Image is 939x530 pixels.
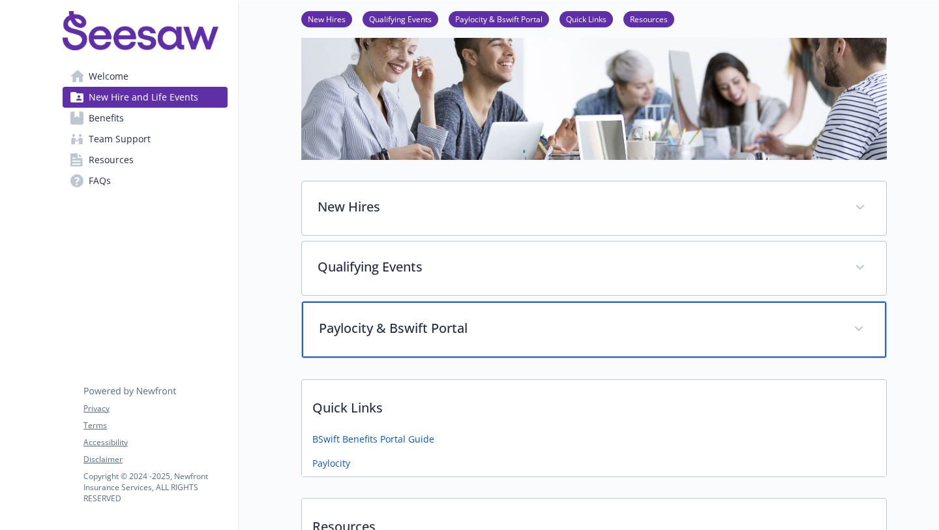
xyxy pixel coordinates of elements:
a: Team Support [63,129,228,149]
div: New Hires [302,181,886,235]
p: New Hires [318,197,839,217]
a: Resources [623,12,674,25]
a: Disclaimer [83,454,227,465]
span: Welcome [89,66,128,87]
a: Benefits [63,108,228,129]
p: Quick Links [302,380,886,428]
a: Paylocity & Bswift Portal [449,12,549,25]
p: Copyright © 2024 - 2025 , Newfront Insurance Services, ALL RIGHTS RESERVED [83,471,227,504]
p: Qualifying Events [318,257,839,277]
a: BSwift Benefits Portal Guide [312,432,434,446]
a: Paylocity [312,456,350,470]
a: New Hire and Life Events [63,87,228,108]
span: Resources [89,149,134,170]
a: Qualifying Events [363,12,438,25]
a: Welcome [63,66,228,87]
a: Terms [83,420,227,431]
a: Privacy [83,403,227,414]
a: Quick Links [559,12,613,25]
span: New Hire and Life Events [89,87,198,108]
a: FAQs [63,170,228,191]
div: Qualifying Events [302,242,886,295]
div: Paylocity & Bswift Portal [302,302,886,358]
span: Team Support [89,129,151,149]
p: Paylocity & Bswift Portal [319,319,838,338]
a: Accessibility [83,437,227,448]
a: New Hires [301,12,352,25]
span: Benefits [89,108,124,129]
span: FAQs [89,170,111,191]
a: Resources [63,149,228,170]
